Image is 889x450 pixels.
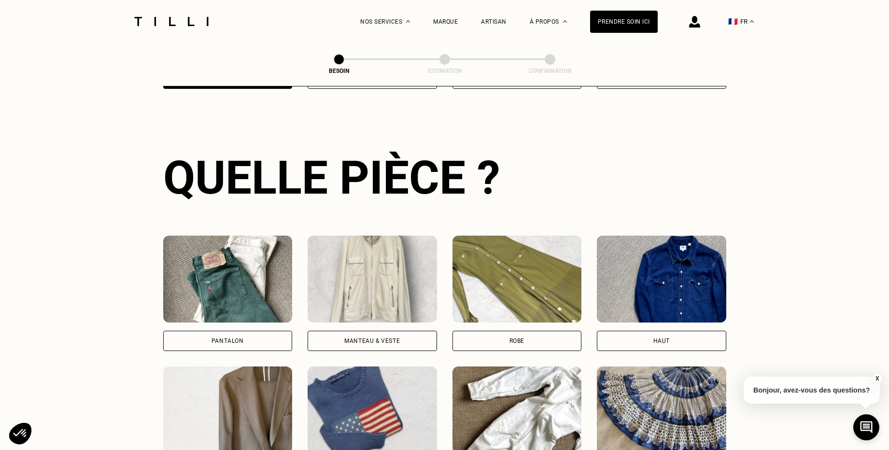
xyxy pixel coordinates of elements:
[872,373,882,384] button: X
[163,236,293,323] img: Tilli retouche votre Pantalon
[590,11,658,33] a: Prendre soin ici
[396,68,493,74] div: Estimation
[406,20,410,23] img: Menu déroulant
[433,18,458,25] a: Marque
[597,236,726,323] img: Tilli retouche votre Haut
[509,338,524,344] div: Robe
[750,20,754,23] img: menu déroulant
[689,16,700,28] img: icône connexion
[563,20,567,23] img: Menu déroulant à propos
[212,338,244,344] div: Pantalon
[481,18,507,25] a: Artisan
[163,151,726,205] div: Quelle pièce ?
[502,68,598,74] div: Confirmation
[653,338,670,344] div: Haut
[728,17,738,26] span: 🇫🇷
[452,236,582,323] img: Tilli retouche votre Robe
[131,17,212,26] img: Logo du service de couturière Tilli
[344,338,400,344] div: Manteau & Veste
[308,236,437,323] img: Tilli retouche votre Manteau & Veste
[744,377,880,404] p: Bonjour, avez-vous des questions?
[291,68,387,74] div: Besoin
